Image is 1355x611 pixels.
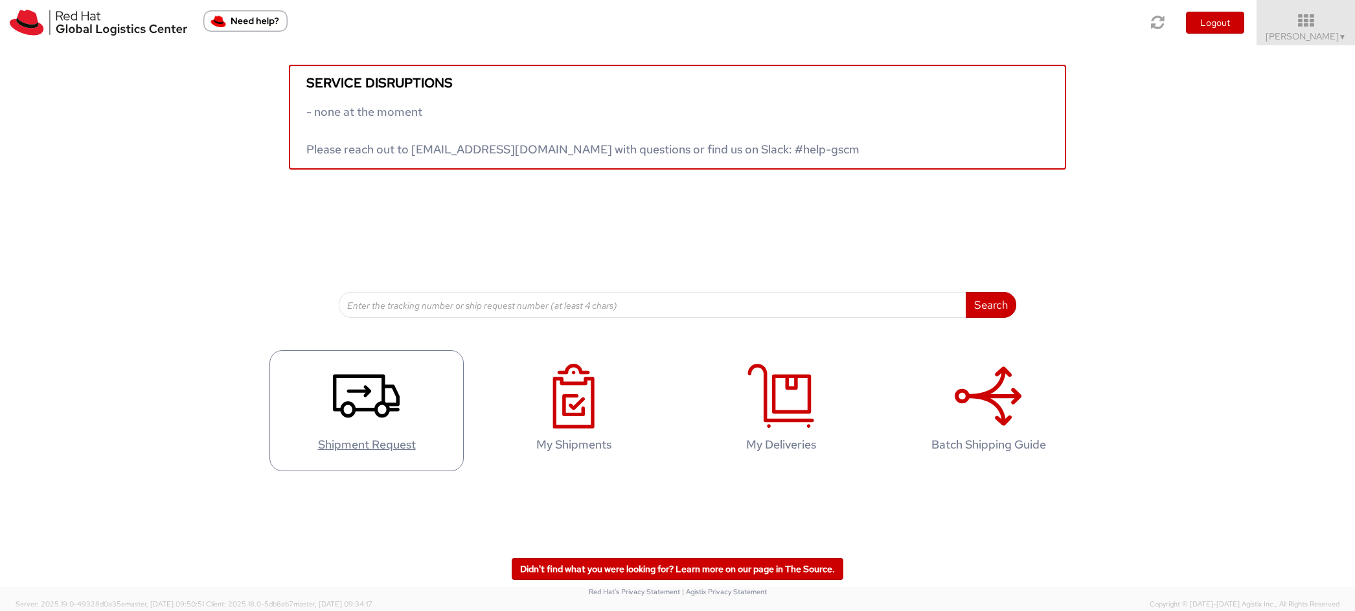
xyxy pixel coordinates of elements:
[269,350,464,471] a: Shipment Request
[891,350,1086,471] a: Batch Shipping Guide
[125,599,204,608] span: master, [DATE] 09:50:51
[289,65,1066,170] a: Service disruptions - none at the moment Please reach out to [EMAIL_ADDRESS][DOMAIN_NAME] with qu...
[306,104,860,157] span: - none at the moment Please reach out to [EMAIL_ADDRESS][DOMAIN_NAME] with questions or find us o...
[589,587,680,596] a: Red Hat's Privacy Statement
[306,76,1049,90] h5: Service disruptions
[206,599,372,608] span: Client: 2025.18.0-5db8ab7
[905,438,1072,451] h4: Batch Shipping Guide
[966,292,1016,318] button: Search
[512,558,843,580] a: Didn't find what you were looking for? Learn more on our page in The Source.
[293,599,372,608] span: master, [DATE] 09:34:17
[1339,32,1347,42] span: ▼
[16,599,204,608] span: Server: 2025.19.0-49328d0a35e
[477,350,671,471] a: My Shipments
[339,292,966,318] input: Enter the tracking number or ship request number (at least 4 chars)
[682,587,767,596] a: | Agistix Privacy Statement
[1186,12,1244,34] button: Logout
[1150,599,1339,610] span: Copyright © [DATE]-[DATE] Agistix Inc., All Rights Reserved
[1266,30,1347,42] span: [PERSON_NAME]
[10,10,187,36] img: rh-logistics-00dfa346123c4ec078e1.svg
[203,10,288,32] button: Need help?
[283,438,450,451] h4: Shipment Request
[684,350,878,471] a: My Deliveries
[698,438,865,451] h4: My Deliveries
[490,438,657,451] h4: My Shipments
